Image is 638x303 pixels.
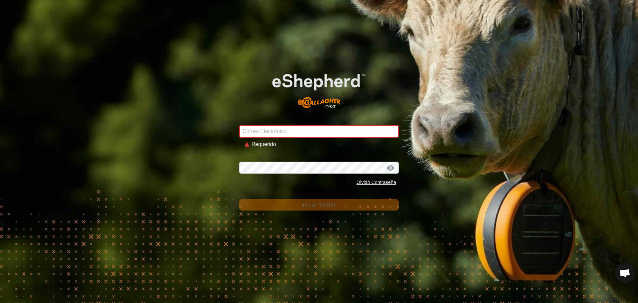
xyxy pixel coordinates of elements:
[301,202,337,208] span: Iniciar Sesión
[357,180,396,185] a: Olvidó Contraseña
[615,263,635,283] div: Chat abierto
[239,199,399,211] button: Iniciar Sesión
[255,61,383,115] img: Logo de eShepherd
[239,125,399,138] input: Correo Electrónico
[252,140,393,148] div: Requerido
